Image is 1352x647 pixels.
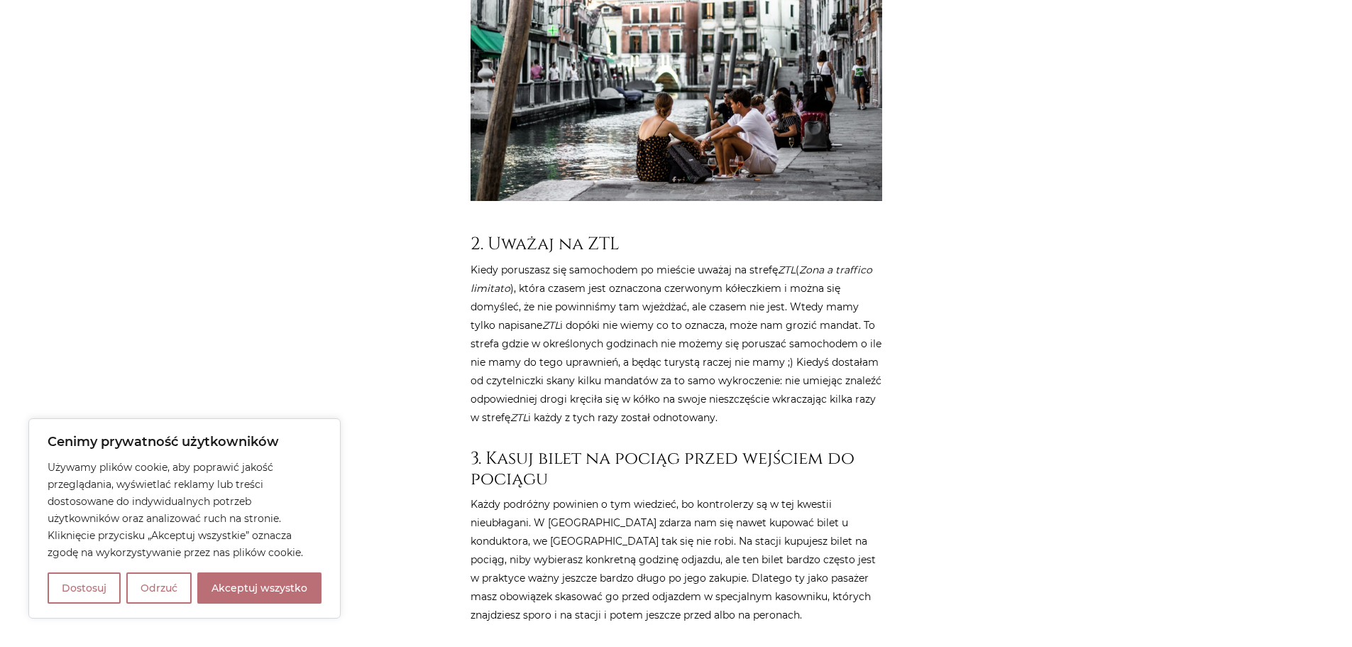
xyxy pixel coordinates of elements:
[48,459,321,561] p: Używamy plików cookie, aby poprawić jakość przeglądania, wyświetlać reklamy lub treści dostosowan...
[126,572,192,604] button: Odrzuć
[471,448,882,490] h3: 3. Kasuj bilet na pociąg przed wejściem do pociągu
[48,433,321,450] p: Cenimy prywatność użytkowników
[48,572,121,604] button: Dostosuj
[197,572,321,604] button: Akceptuj wszystko
[471,234,882,254] h3: 2. Uważaj na ZTL
[471,495,882,624] p: Każdy podróżny powinien o tym wiedzieć, bo kontrolerzy są w tej kwestii nieubłagani. W [GEOGRAPHI...
[510,411,528,424] em: ZTL
[542,319,560,332] em: ZTL
[471,261,882,427] p: Kiedy poruszasz się samochodem po mieście uważaj na strefę ( ), która czasem jest oznaczona czerw...
[778,263,796,276] em: ZTL
[471,263,872,295] em: Zona a traffico limitato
